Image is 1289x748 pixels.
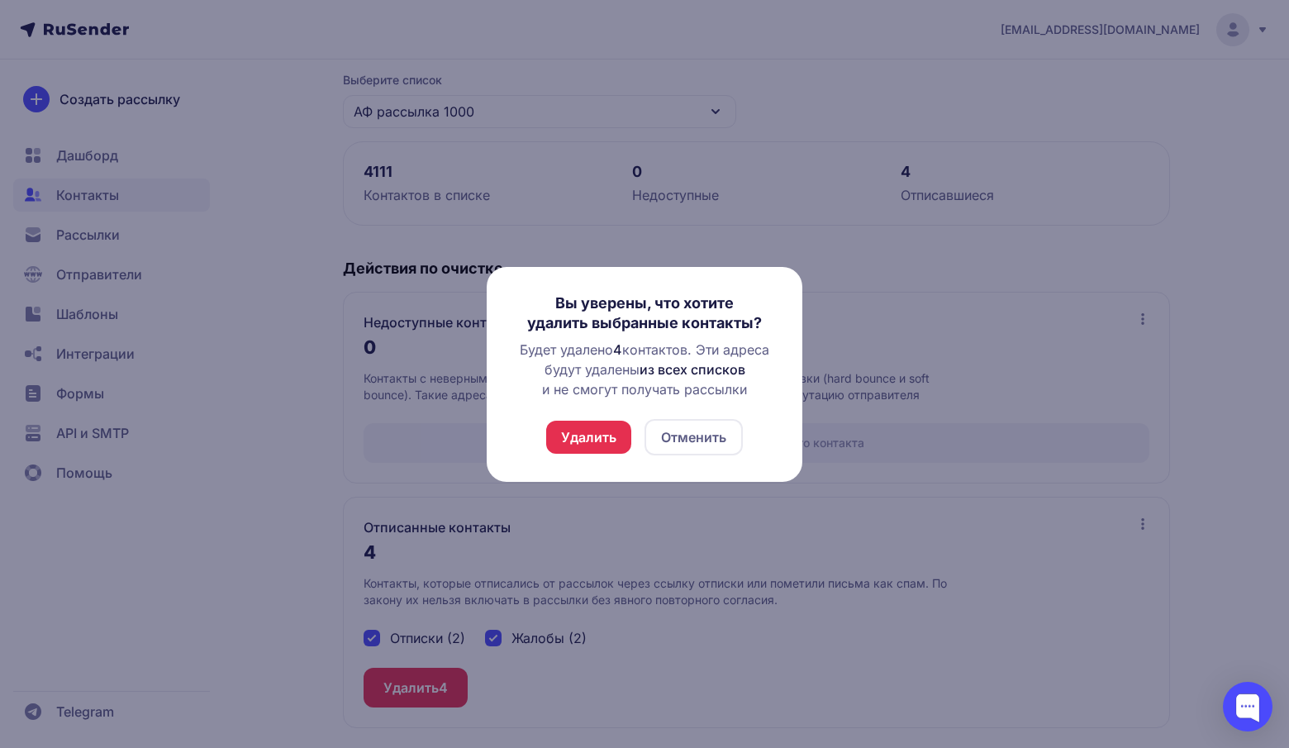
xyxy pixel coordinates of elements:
[513,340,776,399] div: Будет удалено контактов. Эти адреса будут удалены и не смогут получать рассылки
[513,293,776,333] h3: Вы уверены, что хотите удалить выбранные контакты?
[546,421,631,454] button: Удалить
[640,361,745,378] span: из всех списков
[613,341,622,358] span: 4
[644,419,743,455] button: Отменить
